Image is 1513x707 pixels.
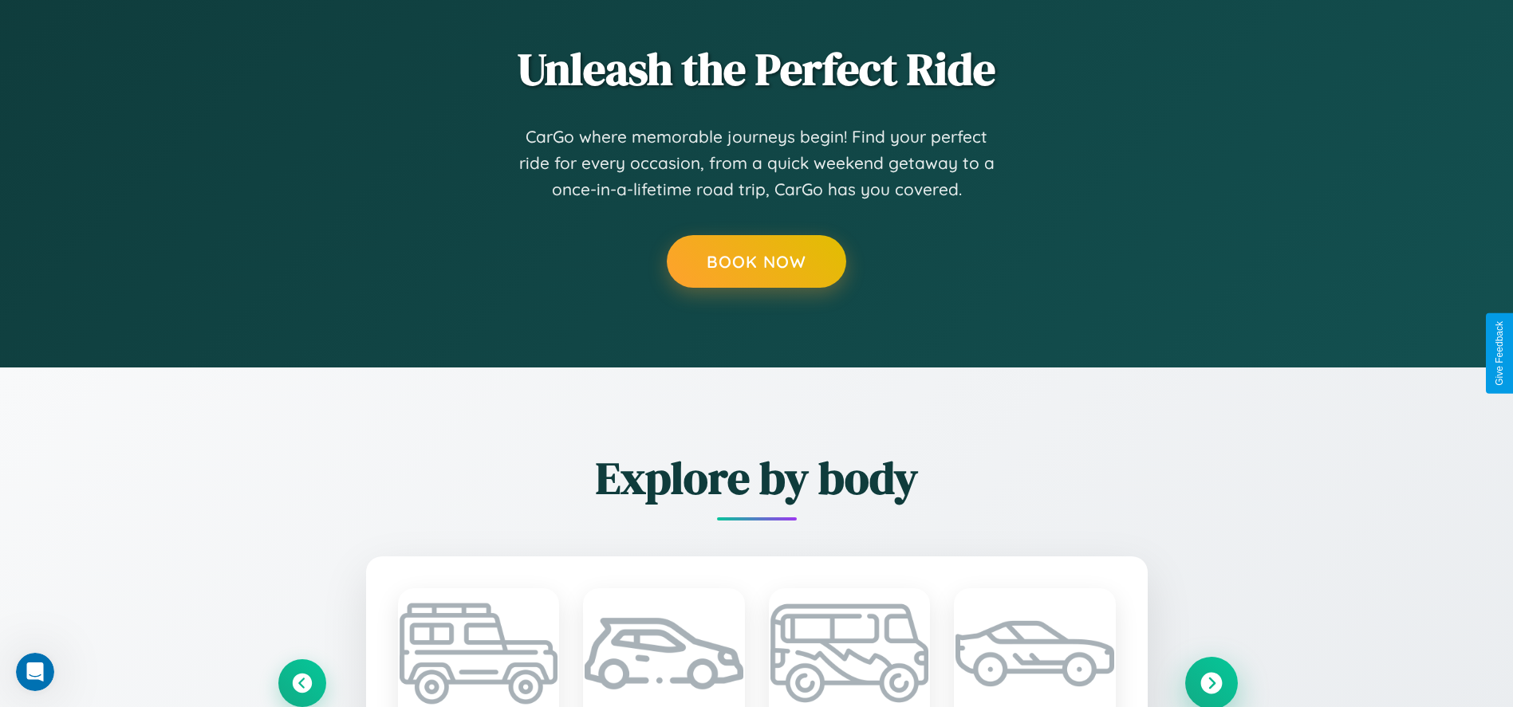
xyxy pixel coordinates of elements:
[518,124,996,203] p: CarGo where memorable journeys begin! Find your perfect ride for every occasion, from a quick wee...
[667,235,846,288] button: Book Now
[278,447,1235,509] h2: Explore by body
[278,38,1235,100] h2: Unleash the Perfect Ride
[16,653,54,691] iframe: Intercom live chat
[1494,321,1505,386] div: Give Feedback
